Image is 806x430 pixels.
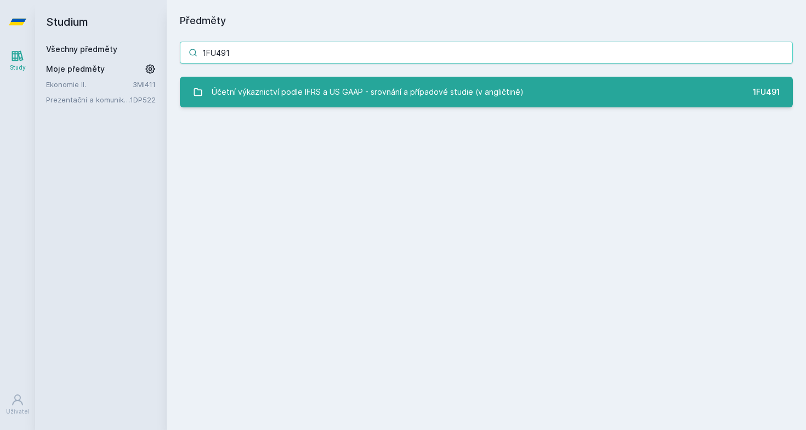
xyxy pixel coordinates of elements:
div: Study [10,64,26,72]
h1: Předměty [180,13,793,28]
div: Účetní výkaznictví podle IFRS a US GAAP - srovnání a případové studie (v angličtině) [212,81,524,103]
a: Účetní výkaznictví podle IFRS a US GAAP - srovnání a případové studie (v angličtině) 1FU491 [180,77,793,107]
div: 1FU491 [753,87,780,98]
a: Study [2,44,33,77]
a: Ekonomie II. [46,79,133,90]
a: 1DP522 [130,95,156,104]
a: 3MI411 [133,80,156,89]
div: Uživatel [6,408,29,416]
a: Uživatel [2,388,33,421]
span: Moje předměty [46,64,105,74]
a: Prezentační a komunikační technologie v moderních koncepcích vzdělávání [46,94,130,105]
a: Všechny předměty [46,44,117,54]
input: Název nebo ident předmětu… [180,42,793,64]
